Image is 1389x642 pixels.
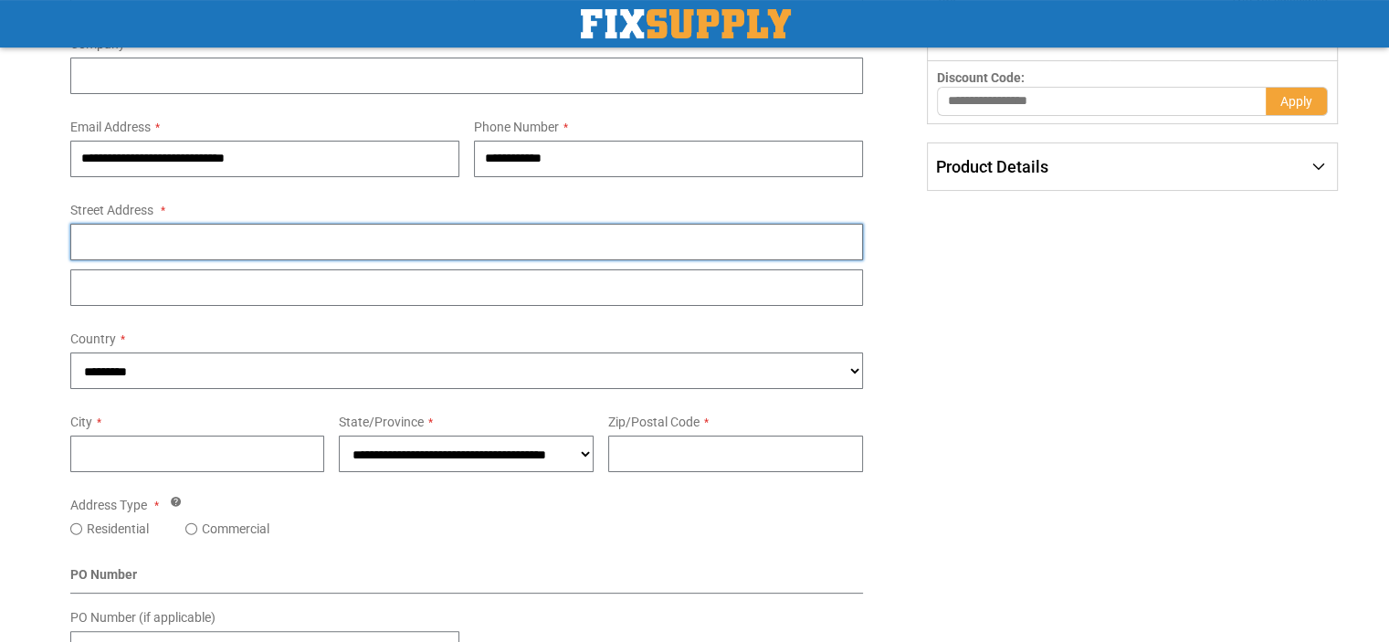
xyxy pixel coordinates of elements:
span: State/Province [339,415,424,429]
span: Address Type [70,498,147,512]
label: Commercial [202,520,269,538]
div: PO Number [70,565,864,594]
span: Country [70,332,116,346]
span: Discount Code: [937,70,1025,85]
span: Apply [1280,94,1312,109]
label: Residential [87,520,149,538]
span: Street Address [70,203,153,217]
span: Zip/Postal Code [608,415,700,429]
span: Phone Number [474,120,559,134]
span: Email Address [70,120,151,134]
span: PO Number (if applicable) [70,610,216,625]
img: Fix Industrial Supply [581,9,791,38]
span: Product Details [936,157,1048,176]
span: Company [70,37,125,51]
a: store logo [581,9,791,38]
span: City [70,415,92,429]
button: Apply [1266,87,1328,116]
